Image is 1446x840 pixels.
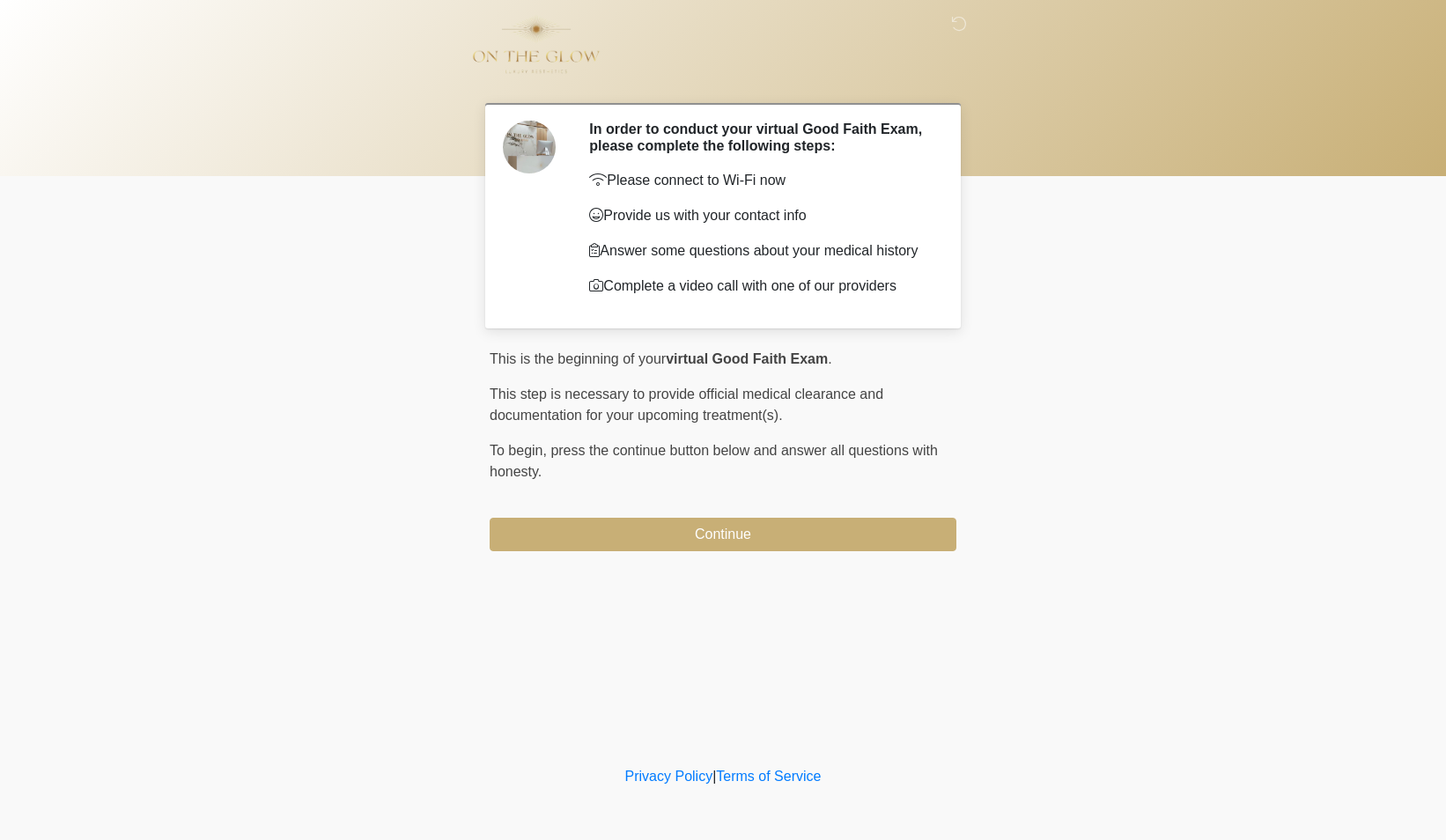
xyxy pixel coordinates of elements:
[589,205,930,226] p: Provide us with your contact info
[490,351,666,366] span: This is the beginning of your
[472,13,601,75] img: On The Glow Logo
[490,518,956,551] button: Continue
[490,443,550,458] span: To begin,
[490,443,938,479] span: press the continue button below and answer all questions with honesty.
[589,240,930,262] p: Answer some questions about your medical history
[712,769,716,784] a: |
[716,769,821,784] a: Terms of Service
[490,387,883,423] span: This step is necessary to provide official medical clearance and documentation for your upcoming ...
[589,276,930,297] p: Complete a video call with one of our providers
[666,351,828,366] strong: virtual Good Faith Exam
[589,121,930,154] h2: In order to conduct your virtual Good Faith Exam, please complete the following steps:
[589,170,930,191] p: Please connect to Wi-Fi now
[828,351,831,366] span: .
[625,769,713,784] a: Privacy Policy
[503,121,556,173] img: Agent Avatar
